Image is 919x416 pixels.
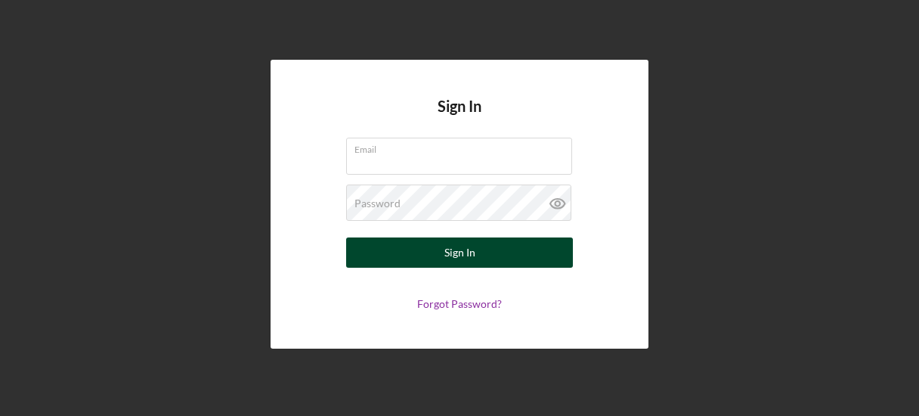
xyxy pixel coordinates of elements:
h4: Sign In [438,98,481,138]
button: Sign In [346,237,573,268]
a: Forgot Password? [417,297,502,310]
label: Password [354,197,401,210]
div: Sign In [444,237,475,268]
label: Email [354,138,572,155]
